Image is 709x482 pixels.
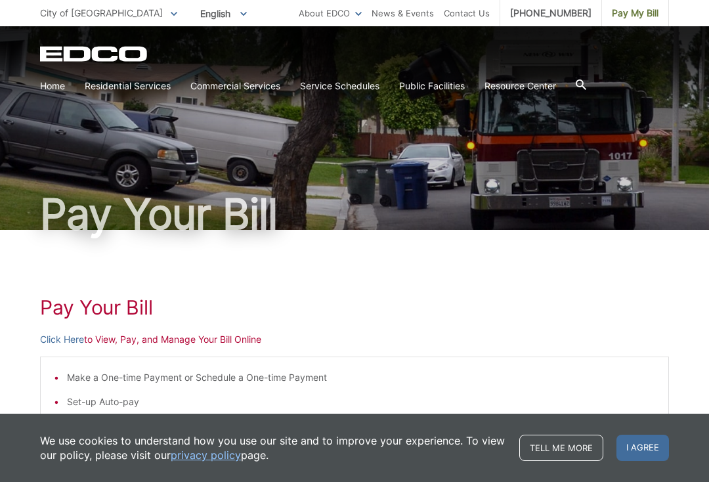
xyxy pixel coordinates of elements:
h1: Pay Your Bill [40,296,669,319]
a: privacy policy [171,448,241,462]
p: We use cookies to understand how you use our site and to improve your experience. To view our pol... [40,433,506,462]
span: English [190,3,257,24]
li: Set-up Auto-pay [67,395,655,409]
p: to View, Pay, and Manage Your Bill Online [40,332,669,347]
h1: Pay Your Bill [40,193,669,235]
span: Pay My Bill [612,6,658,20]
a: Public Facilities [399,79,465,93]
span: I agree [616,435,669,461]
a: Commercial Services [190,79,280,93]
a: About EDCO [299,6,362,20]
a: EDCD logo. Return to the homepage. [40,46,149,62]
a: Tell me more [519,435,603,461]
a: Home [40,79,65,93]
a: Click Here [40,332,84,347]
a: Residential Services [85,79,171,93]
a: Resource Center [484,79,556,93]
span: City of [GEOGRAPHIC_DATA] [40,7,163,18]
a: Contact Us [444,6,490,20]
a: News & Events [372,6,434,20]
li: Make a One-time Payment or Schedule a One-time Payment [67,370,655,385]
a: Service Schedules [300,79,379,93]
